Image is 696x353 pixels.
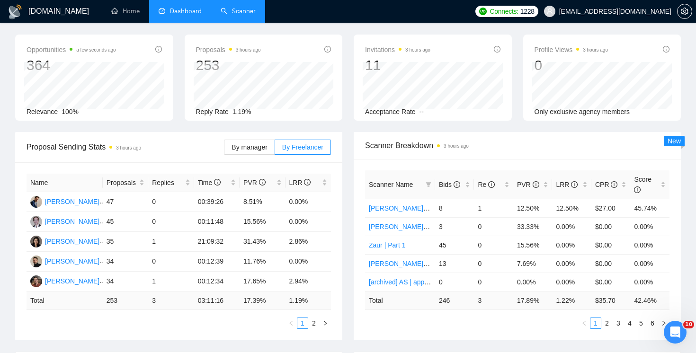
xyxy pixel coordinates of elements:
[286,232,331,252] td: 2.86%
[103,174,148,192] th: Proposals
[591,291,631,309] td: $ 35.70
[552,217,591,236] td: 0.00%
[668,137,681,145] span: New
[148,174,194,192] th: Replies
[30,197,99,205] a: AM[PERSON_NAME]
[324,46,331,53] span: info-circle
[30,256,42,267] img: TO
[552,236,591,254] td: 0.00%
[196,108,229,115] span: Reply Rate
[194,212,240,232] td: 00:11:48
[435,291,474,309] td: 246
[322,320,328,326] span: right
[419,108,424,115] span: --
[240,252,285,272] td: 11.76%
[309,318,319,328] a: 2
[159,8,165,14] span: dashboard
[286,212,331,232] td: 0.00%
[286,318,297,329] li: Previous Page
[196,56,261,74] div: 253
[194,232,240,252] td: 21:09:32
[494,46,500,53] span: info-circle
[30,257,99,265] a: TO[PERSON_NAME]
[148,272,194,291] td: 1
[259,179,266,185] span: info-circle
[155,46,162,53] span: info-circle
[635,318,647,329] li: 5
[240,272,285,291] td: 17.65%
[658,318,669,329] button: right
[320,318,331,329] li: Next Page
[678,8,692,15] span: setting
[583,47,608,53] time: 3 hours ago
[602,318,612,328] a: 2
[571,181,578,188] span: info-circle
[286,192,331,212] td: 0.00%
[148,212,194,232] td: 0
[27,108,58,115] span: Relevance
[103,212,148,232] td: 45
[444,143,469,149] time: 3 hours ago
[647,318,658,329] li: 6
[488,181,495,188] span: info-circle
[677,4,692,19] button: setting
[513,199,553,217] td: 12.50%
[365,44,430,55] span: Invitations
[439,181,460,188] span: Bids
[365,108,416,115] span: Acceptance Rate
[490,6,518,17] span: Connects:
[613,318,624,328] a: 3
[289,179,311,186] span: LRR
[636,318,646,328] a: 5
[474,254,513,273] td: 0
[658,318,669,329] li: Next Page
[579,318,590,329] li: Previous Page
[297,318,308,329] li: 1
[152,177,183,188] span: Replies
[369,181,413,188] span: Scanner Name
[103,272,148,291] td: 34
[288,320,294,326] span: left
[304,179,311,185] span: info-circle
[62,108,79,115] span: 100%
[148,291,194,310] td: 3
[45,276,99,286] div: [PERSON_NAME]
[590,318,601,328] a: 1
[591,236,631,254] td: $0.00
[240,212,285,232] td: 15.56%
[194,291,240,310] td: 03:11:16
[27,56,116,74] div: 364
[611,181,617,188] span: info-circle
[369,241,406,249] a: Zaur | Part 1
[103,252,148,272] td: 34
[556,181,578,188] span: LRR
[630,236,669,254] td: 0.00%
[663,46,669,53] span: info-circle
[30,216,42,228] img: VP
[478,181,495,188] span: Re
[194,272,240,291] td: 00:12:34
[601,318,613,329] li: 2
[630,291,669,309] td: 42.46 %
[513,217,553,236] td: 33.33%
[45,256,99,266] div: [PERSON_NAME]
[634,186,641,193] span: info-circle
[240,192,285,212] td: 8.51%
[535,44,608,55] span: Profile Views
[148,232,194,252] td: 1
[513,254,553,273] td: 7.69%
[630,217,669,236] td: 0.00%
[194,252,240,272] td: 00:12:39
[30,196,42,208] img: AM
[552,291,591,309] td: 1.22 %
[405,47,430,53] time: 3 hours ago
[552,199,591,217] td: 12.50%
[535,56,608,74] div: 0
[454,181,460,188] span: info-circle
[365,140,669,151] span: Scanner Breakdown
[116,145,141,150] time: 3 hours ago
[630,273,669,291] td: 0.00%
[474,236,513,254] td: 0
[424,177,433,192] span: filter
[45,216,99,227] div: [PERSON_NAME]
